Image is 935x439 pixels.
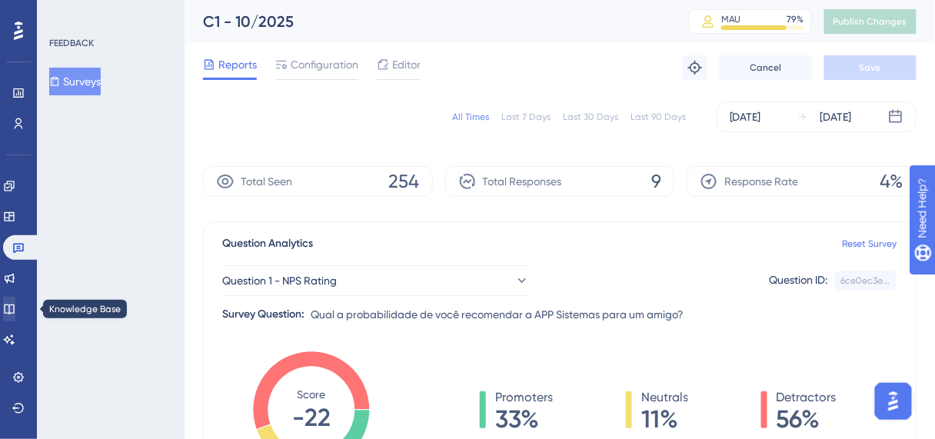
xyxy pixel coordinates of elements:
[824,9,917,34] button: Publish Changes
[777,407,837,431] span: 56%
[563,111,618,123] div: Last 30 Days
[770,271,828,291] div: Question ID:
[36,4,96,22] span: Need Help?
[880,169,903,194] span: 4%
[222,305,304,324] div: Survey Question:
[292,403,331,432] tspan: -22
[651,169,661,194] span: 9
[641,388,688,407] span: Neutrals
[222,265,530,296] button: Question 1 - NPS Rating
[824,55,917,80] button: Save
[777,388,837,407] span: Detractors
[483,172,562,191] span: Total Responses
[834,15,907,28] span: Publish Changes
[222,271,337,290] span: Question 1 - NPS Rating
[203,11,651,32] div: C1 - 10/2025
[860,62,881,74] span: Save
[392,55,421,74] span: Editor
[222,234,313,253] span: Question Analytics
[720,55,812,80] button: Cancel
[495,388,553,407] span: Promoters
[841,274,890,287] div: 6ce0ec3e...
[218,55,257,74] span: Reports
[49,37,94,49] div: FEEDBACK
[641,407,688,431] span: 11%
[721,13,741,25] div: MAU
[787,13,804,25] div: 79 %
[49,68,101,95] button: Surveys
[730,108,761,126] div: [DATE]
[820,108,852,126] div: [DATE]
[870,378,917,424] iframe: UserGuiding AI Assistant Launcher
[750,62,782,74] span: Cancel
[241,172,292,191] span: Total Seen
[724,172,798,191] span: Response Rate
[452,111,489,123] div: All Times
[291,55,358,74] span: Configuration
[311,305,684,324] span: Qual a probabilidade de você recomendar a APP Sistemas para um amigo?
[298,388,326,401] tspan: Score
[495,407,553,431] span: 33%
[501,111,551,123] div: Last 7 Days
[843,238,897,250] a: Reset Survey
[389,169,420,194] span: 254
[631,111,686,123] div: Last 90 Days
